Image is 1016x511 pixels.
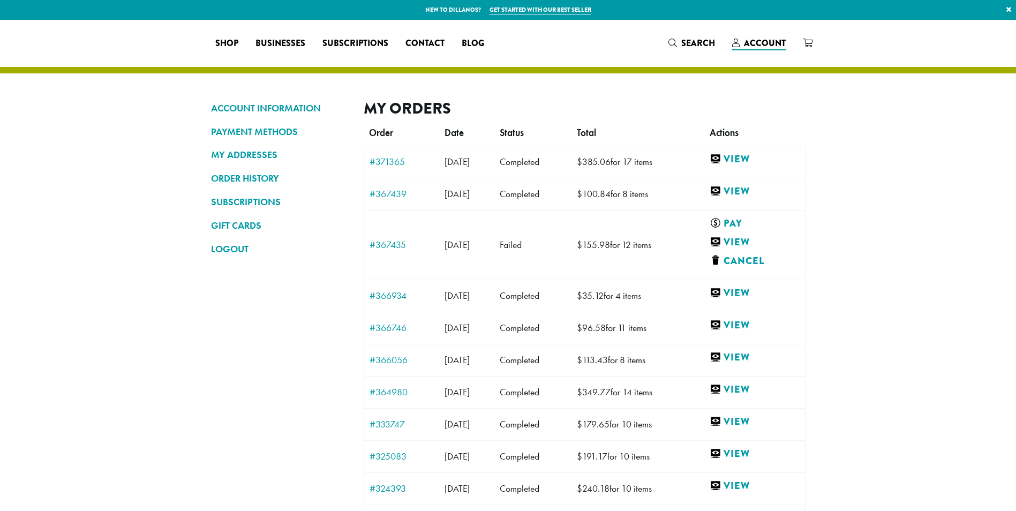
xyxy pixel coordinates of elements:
[370,189,434,199] a: #367439
[494,146,572,178] td: Completed
[445,239,470,251] span: [DATE]
[571,440,704,472] td: for 10 items
[405,37,445,50] span: Contact
[577,188,611,200] span: 100.84
[370,452,434,461] a: #325083
[577,290,582,302] span: $
[571,408,704,440] td: for 10 items
[211,123,348,141] a: PAYMENT METHODS
[255,37,305,50] span: Businesses
[710,447,800,461] a: View
[571,344,704,376] td: for 8 items
[577,483,609,494] span: 240.18
[577,290,604,302] span: 35.12
[445,418,470,430] span: [DATE]
[211,216,348,235] a: GIFT CARDS
[370,355,434,365] a: #366056
[710,415,800,429] a: View
[370,387,434,397] a: #364980
[370,157,434,167] a: #371365
[710,287,800,300] a: View
[710,351,800,364] a: View
[494,210,572,280] td: Failed
[494,472,572,505] td: Completed
[660,34,724,52] a: Search
[494,312,572,344] td: Completed
[445,354,470,366] span: [DATE]
[571,472,704,505] td: for 10 items
[215,37,238,50] span: Shop
[571,280,704,312] td: for 4 items
[577,450,607,462] span: 191.17
[494,178,572,210] td: Completed
[571,312,704,344] td: for 11 items
[211,193,348,211] a: SUBSCRIPTIONS
[445,290,470,302] span: [DATE]
[211,240,348,258] a: LOGOUT
[370,240,434,250] a: #367435
[490,5,591,14] a: Get started with our best seller
[500,127,524,139] span: Status
[494,280,572,312] td: Completed
[445,450,470,462] span: [DATE]
[322,37,388,50] span: Subscriptions
[577,354,608,366] span: 113.43
[710,127,739,139] span: Actions
[370,484,434,493] a: #324393
[710,217,795,230] a: Pay
[577,156,611,168] span: 385.06
[577,322,582,334] span: $
[577,418,609,430] span: 179.65
[445,156,470,168] span: [DATE]
[211,99,348,117] a: ACCOUNT INFORMATION
[681,37,715,49] span: Search
[577,322,606,334] span: 96.58
[710,153,800,166] a: View
[370,323,434,333] a: #366746
[494,376,572,408] td: Completed
[571,210,704,280] td: for 12 items
[207,35,247,52] a: Shop
[462,37,484,50] span: Blog
[211,169,348,187] a: ORDER HISTORY
[494,408,572,440] td: Completed
[211,146,348,164] a: MY ADDRESSES
[577,418,582,430] span: $
[577,156,582,168] span: $
[370,419,434,429] a: #333747
[445,322,470,334] span: [DATE]
[710,254,800,268] a: Cancel
[445,386,470,398] span: [DATE]
[445,483,470,494] span: [DATE]
[571,376,704,408] td: for 14 items
[369,127,393,139] span: Order
[744,37,786,49] span: Account
[445,188,470,200] span: [DATE]
[577,450,582,462] span: $
[571,146,704,178] td: for 17 items
[710,185,800,198] a: View
[710,236,795,249] a: View
[494,344,572,376] td: Completed
[370,291,434,300] a: #366934
[577,386,611,398] span: 349.77
[577,354,582,366] span: $
[577,386,582,398] span: $
[577,239,582,251] span: $
[577,239,610,251] span: 155.98
[710,383,800,396] a: View
[577,127,596,139] span: Total
[710,319,800,332] a: View
[710,479,800,493] a: View
[571,178,704,210] td: for 8 items
[577,188,582,200] span: $
[577,483,582,494] span: $
[494,440,572,472] td: Completed
[445,127,464,139] span: Date
[364,99,806,118] h2: My Orders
